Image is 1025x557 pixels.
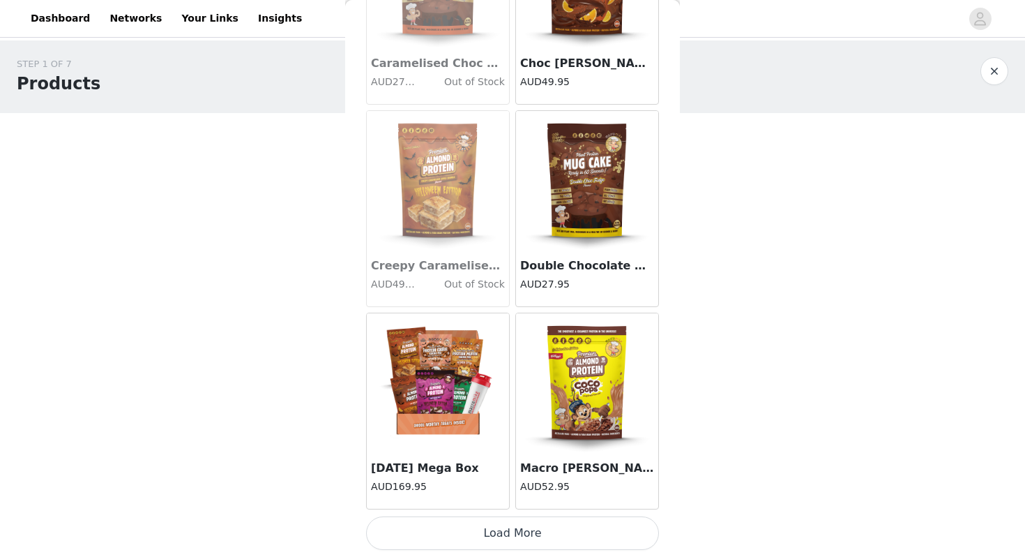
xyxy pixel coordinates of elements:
h1: Products [17,71,100,96]
h4: Out of Stock [416,75,505,89]
a: Dashboard [22,3,98,34]
h4: AUD27.95 [371,75,416,89]
h3: [DATE] Mega Box [371,460,505,477]
h3: Macro [PERSON_NAME] Coco Pops Premium Almond Protein (400g Bag) [520,460,654,477]
h4: AUD49.95 [371,277,416,292]
div: STEP 1 OF 7 [17,57,100,71]
div: avatar [973,8,987,30]
h4: AUD27.95 [520,277,654,292]
img: Halloween Mega Box [368,313,508,453]
img: Double Chocolate Mug Cake (6 x 50g Pack) [517,111,657,251]
h3: Choc [PERSON_NAME]-Orange Premium Almond Protein (400g Bag) [520,55,654,72]
img: Creepy Caramelised Apple Crumble Almond Protein (400g) [368,111,508,251]
h3: Caramelised Choc Honeycomb Mug Cake (6 x 50g Pack) [371,55,505,72]
h4: AUD169.95 [371,480,505,494]
h4: Out of Stock [416,277,505,292]
a: Networks [101,3,170,34]
a: Insights [250,3,310,34]
h3: Double Chocolate Mug Cake (6 x 50g Pack) [520,258,654,274]
h4: AUD49.95 [520,75,654,89]
a: Your Links [173,3,247,34]
h3: Creepy Caramelised Apple Crumble Almond Protein (400g) [371,258,505,274]
img: Macro Mike x Kellogg's Coco Pops Premium Almond Protein (400g Bag) [517,313,657,453]
h4: AUD52.95 [520,480,654,494]
button: Load More [366,517,659,550]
